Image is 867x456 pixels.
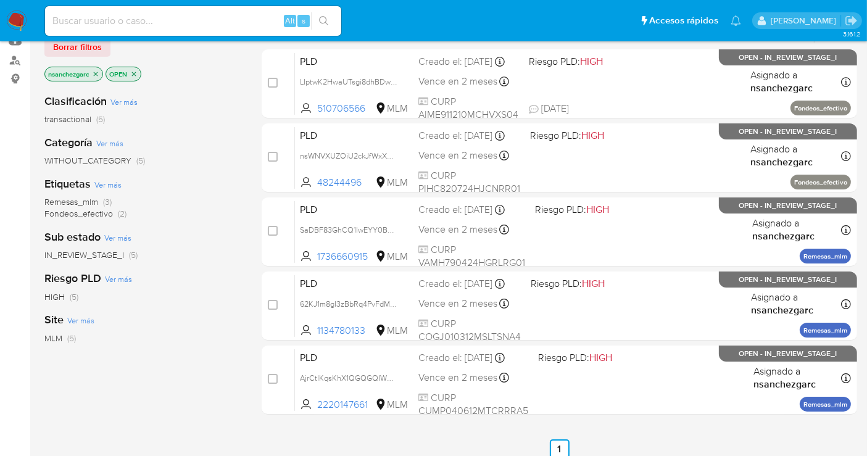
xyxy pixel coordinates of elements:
[771,15,840,27] p: nancy.sanchezgarcia@mercadolibre.com.mx
[649,14,718,27] span: Accesos rápidos
[843,29,861,39] span: 3.161.2
[45,13,341,29] input: Buscar usuario o caso...
[311,12,336,30] button: search-icon
[302,15,305,27] span: s
[285,15,295,27] span: Alt
[731,15,741,26] a: Notificaciones
[845,14,858,27] a: Salir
